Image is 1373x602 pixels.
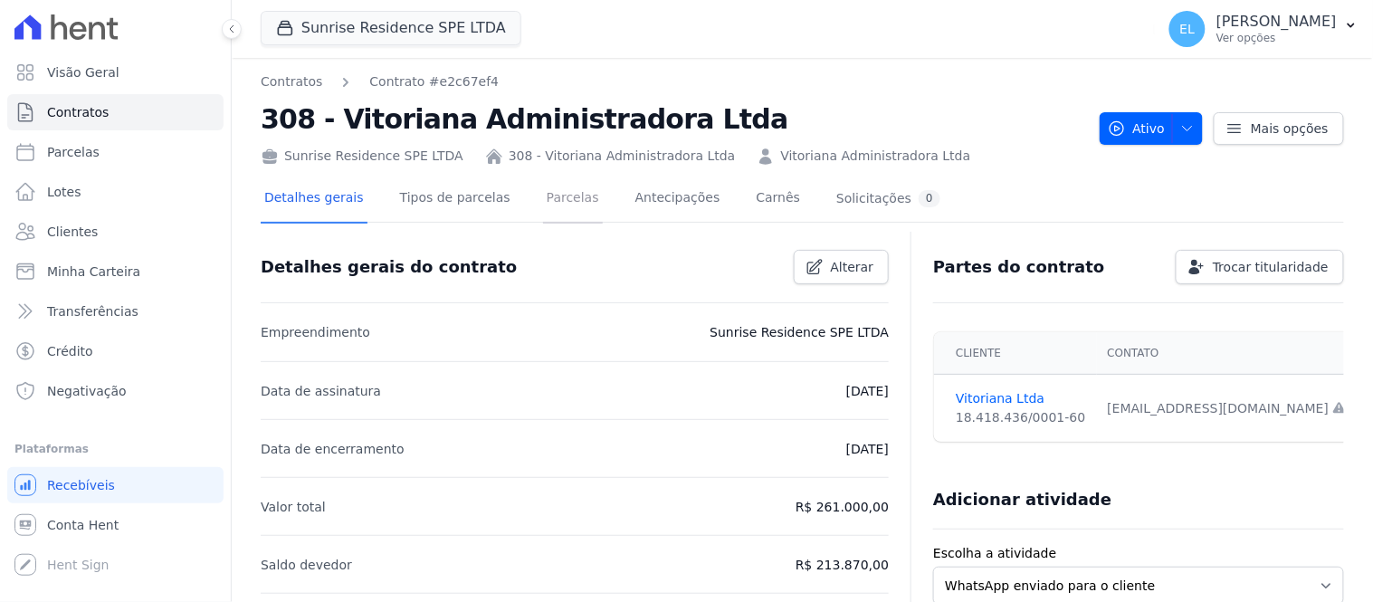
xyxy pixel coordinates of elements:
[1108,112,1166,145] span: Ativo
[7,134,224,170] a: Parcelas
[846,380,889,402] p: [DATE]
[7,333,224,369] a: Crédito
[47,263,140,281] span: Minha Carteira
[796,496,889,518] p: R$ 261.000,00
[956,408,1085,427] div: 18.418.436/0001-60
[47,103,109,121] span: Contratos
[956,389,1085,408] a: Vitoriana Ltda
[47,63,119,81] span: Visão Geral
[47,143,100,161] span: Parcelas
[833,176,944,224] a: Solicitações0
[261,176,367,224] a: Detalhes gerais
[1176,250,1344,284] a: Trocar titularidade
[47,223,98,241] span: Clientes
[261,147,463,166] div: Sunrise Residence SPE LTDA
[1180,23,1196,35] span: EL
[47,183,81,201] span: Lotes
[261,99,1085,139] h2: 308 - Vitoriana Administradora Ltda
[7,94,224,130] a: Contratos
[543,176,603,224] a: Parcelas
[919,190,940,207] div: 0
[7,54,224,91] a: Visão Geral
[261,72,322,91] a: Contratos
[1155,4,1373,54] button: EL [PERSON_NAME] Ver opções
[7,373,224,409] a: Negativação
[14,438,216,460] div: Plataformas
[752,176,804,224] a: Carnês
[1213,258,1329,276] span: Trocar titularidade
[261,72,499,91] nav: Breadcrumb
[933,544,1344,563] label: Escolha a atividade
[1216,31,1337,45] p: Ver opções
[47,302,138,320] span: Transferências
[1108,399,1348,418] div: [EMAIL_ADDRESS][DOMAIN_NAME]
[261,380,381,402] p: Data de assinatura
[261,256,517,278] h3: Detalhes gerais do contrato
[846,438,889,460] p: [DATE]
[261,72,1085,91] nav: Breadcrumb
[831,258,874,276] span: Alterar
[1097,332,1359,375] th: Contato
[7,467,224,503] a: Recebíveis
[261,496,326,518] p: Valor total
[1214,112,1344,145] a: Mais opções
[7,293,224,330] a: Transferências
[796,554,889,576] p: R$ 213.870,00
[47,516,119,534] span: Conta Hent
[710,321,889,343] p: Sunrise Residence SPE LTDA
[836,190,940,207] div: Solicitações
[1216,13,1337,31] p: [PERSON_NAME]
[1251,119,1329,138] span: Mais opções
[7,507,224,543] a: Conta Hent
[7,214,224,250] a: Clientes
[1100,112,1204,145] button: Ativo
[632,176,724,224] a: Antecipações
[780,147,970,166] a: Vitoriana Administradora Ltda
[47,342,93,360] span: Crédito
[261,11,521,45] button: Sunrise Residence SPE LTDA
[509,147,736,166] a: 308 - Vitoriana Administradora Ltda
[261,321,370,343] p: Empreendimento
[369,72,499,91] a: Contrato #e2c67ef4
[261,554,352,576] p: Saldo devedor
[934,332,1096,375] th: Cliente
[933,489,1111,511] h3: Adicionar atividade
[794,250,890,284] a: Alterar
[47,382,127,400] span: Negativação
[933,256,1105,278] h3: Partes do contrato
[7,174,224,210] a: Lotes
[47,476,115,494] span: Recebíveis
[7,253,224,290] a: Minha Carteira
[396,176,514,224] a: Tipos de parcelas
[261,438,405,460] p: Data de encerramento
